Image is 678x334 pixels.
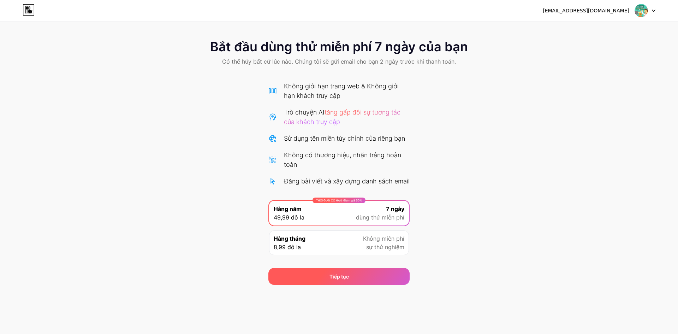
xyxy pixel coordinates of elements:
font: Sử dụng tên miền tùy chỉnh của riêng bạn [284,135,405,142]
font: Hàng năm [274,205,302,212]
font: 8,99 đô la [274,244,301,251]
img: vaynhanh24 [635,4,648,17]
font: Có thể hủy bất cứ lúc nào. Chúng tôi sẽ gửi email cho bạn 2 ngày trước khi thanh toán. [222,58,456,65]
font: 49,99 đô la [274,214,304,221]
font: THỜI GIAN CÓ HẠN: Giảm giá 50% [316,199,362,202]
font: Hàng tháng [274,235,305,242]
font: Không miễn phí [363,235,404,242]
font: Tiếp tục [329,274,349,280]
font: Trò chuyện AI [284,109,325,116]
font: Bắt đầu dùng thử miễn phí 7 ngày của bạn [210,39,468,54]
font: Không giới hạn trang web & Không giới hạn khách truy cập [284,82,399,99]
font: sự thử nghiệm [366,244,404,251]
font: Đăng bài viết và xây dựng danh sách email [284,177,410,185]
font: [EMAIL_ADDRESS][DOMAIN_NAME] [543,8,629,13]
font: 7 ngày [386,205,404,212]
font: tăng gấp đôi sự tương tác của khách truy cập [284,109,400,125]
font: dùng thử miễn phí [356,214,404,221]
font: Không có thương hiệu, nhãn trắng hoàn toàn [284,151,401,168]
